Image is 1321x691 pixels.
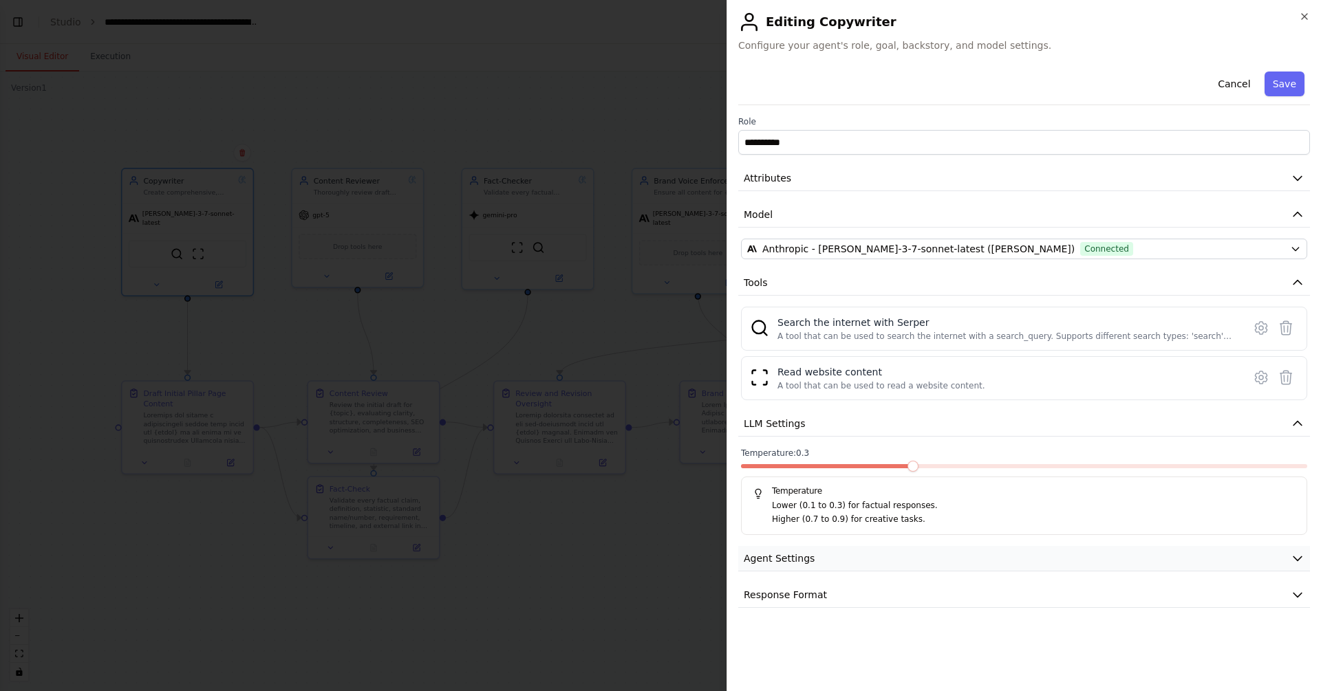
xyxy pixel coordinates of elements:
img: ScrapeWebsiteTool [750,368,769,387]
button: Attributes [738,166,1310,191]
span: Attributes [744,171,791,185]
span: Temperature: 0.3 [741,448,809,459]
div: Read website content [777,365,985,379]
span: Connected [1080,242,1133,256]
span: Model [744,208,773,221]
button: Response Format [738,582,1310,608]
button: Cancel [1210,72,1258,96]
div: Search the internet with Serper [777,316,1235,329]
button: LLM Settings [738,411,1310,437]
span: Configure your agent's role, goal, backstory, and model settings. [738,39,1310,52]
button: Configure tool [1249,316,1274,340]
p: Lower (0.1 to 0.3) for factual responses. [772,499,1296,513]
button: Model [738,202,1310,228]
div: A tool that can be used to search the internet with a search_query. Supports different search typ... [777,331,1235,342]
button: Agent Settings [738,546,1310,571]
img: SerperDevTool [750,318,769,338]
button: Tools [738,270,1310,296]
span: Agent Settings [744,551,815,565]
h2: Editing Copywriter [738,11,1310,33]
button: Save [1265,72,1304,96]
label: Role [738,116,1310,127]
p: Higher (0.7 to 0.9) for creative tasks. [772,513,1296,527]
button: Configure tool [1249,365,1274,390]
span: Anthropic - claude-3-7-sonnet-latest (Anthropic - Claude) [762,242,1075,256]
h5: Temperature [753,485,1296,496]
div: A tool that can be used to read a website content. [777,380,985,391]
button: Delete tool [1274,365,1298,390]
button: Anthropic - [PERSON_NAME]-3-7-sonnet-latest ([PERSON_NAME])Connected [741,239,1307,259]
span: LLM Settings [744,417,806,430]
span: Tools [744,276,768,289]
span: Response Format [744,588,827,602]
button: Delete tool [1274,316,1298,340]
